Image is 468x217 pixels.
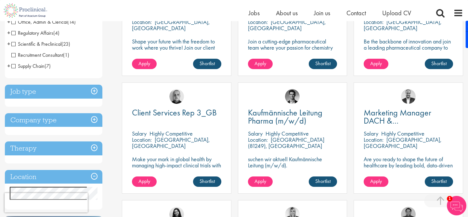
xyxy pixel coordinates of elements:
span: Marketing Manager DACH & [GEOGRAPHIC_DATA] [364,107,442,134]
p: Join a cutting-edge pharmaceutical team where your passion for chemistry will help shape the futu... [248,38,337,63]
a: Apply [248,59,273,69]
span: (7) [45,63,51,69]
a: About us [276,9,298,17]
p: [GEOGRAPHIC_DATA], [GEOGRAPHIC_DATA] [132,136,210,150]
span: Location: [364,18,383,26]
a: Shortlist [309,176,337,187]
span: Apply [254,178,266,185]
h3: Company type [5,113,102,127]
p: [GEOGRAPHIC_DATA], [GEOGRAPHIC_DATA] [132,18,210,32]
span: Salary [248,130,263,137]
img: Max Slevogt [285,89,300,104]
a: Kaufmännische Leitung Pharma (m/w/d) [248,109,337,125]
span: Regulatory Affairs [11,30,59,36]
a: Apply [132,59,157,69]
p: [GEOGRAPHIC_DATA] (81249), [GEOGRAPHIC_DATA] [248,136,324,150]
a: Upload CV [382,9,411,17]
a: Shortlist [193,176,221,187]
span: + [7,17,10,27]
span: Apply [138,178,150,185]
a: Marketing Manager DACH & [GEOGRAPHIC_DATA] [364,109,453,125]
span: Recruitment Consultant [11,52,63,58]
span: Apply [370,178,382,185]
span: + [7,28,10,38]
span: Location: [248,136,268,143]
span: Supply Chain [11,63,45,69]
p: [GEOGRAPHIC_DATA], [GEOGRAPHIC_DATA] [364,18,442,32]
h3: Location [5,170,102,184]
img: Harry Budge [169,89,184,104]
span: Kaufmännische Leitung Pharma (m/w/d) [248,107,322,126]
span: Apply [138,60,150,67]
span: + [7,39,10,49]
iframe: reCAPTCHA [5,193,88,212]
span: 1 [447,196,452,201]
span: Apply [254,60,266,67]
img: Aitor Melia [401,89,416,104]
span: Apply [370,60,382,67]
a: Apply [364,59,388,69]
a: Shortlist [193,59,221,69]
a: Shortlist [425,59,453,69]
span: (4) [53,30,59,36]
a: Apply [132,176,157,187]
span: Office, Admin & Clerical [11,18,67,25]
span: Recruitment Consultant [11,52,69,58]
a: Apply [364,176,388,187]
p: Make your mark in global health by managing high-impact clinical trials with a leading CRO. [132,156,221,175]
p: Shape your future with the freedom to work where you thrive! Join our client with this Director p... [132,38,221,63]
a: Contact [346,9,366,17]
span: Location: [364,136,383,143]
span: (14) [67,18,76,25]
p: Highly Competitive [149,130,193,137]
a: Shortlist [425,176,453,187]
a: Apply [248,176,273,187]
span: Location: [132,136,152,143]
h3: Therapy [5,141,102,155]
span: Scientific & Preclinical [11,41,70,47]
p: Are you ready to shape the future of healthcare by leading bold, data-driven marketing strategies... [364,156,453,181]
p: suchen wir aktuell Kaufmännische Leitung (m/w/d). [248,156,337,168]
span: (23) [61,41,70,47]
span: Location: [248,18,268,26]
span: Regulatory Affairs [11,30,53,36]
p: [GEOGRAPHIC_DATA], [GEOGRAPHIC_DATA] [248,18,326,32]
a: Client Services Rep 3_GB [132,109,221,117]
span: Scientific & Preclinical [11,41,61,47]
a: Shortlist [309,59,337,69]
p: Be the backbone of innovation and join a leading pharmaceutical company to help keep life-changin... [364,38,453,63]
span: Salary [132,130,147,137]
h3: Job type [5,85,102,99]
span: Client Services Rep 3_GB [132,107,217,118]
p: [GEOGRAPHIC_DATA], [GEOGRAPHIC_DATA] [364,136,442,150]
span: + [7,61,10,71]
p: Highly Competitive [266,130,309,137]
a: Jobs [249,9,260,17]
span: Office, Admin & Clerical [11,18,76,25]
a: Join us [314,9,330,17]
span: Salary [364,130,378,137]
img: Chatbot [447,196,466,215]
span: (1) [63,52,69,58]
span: Location: [132,18,152,26]
p: Highly Competitive [381,130,424,137]
span: Supply Chain [11,63,51,69]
